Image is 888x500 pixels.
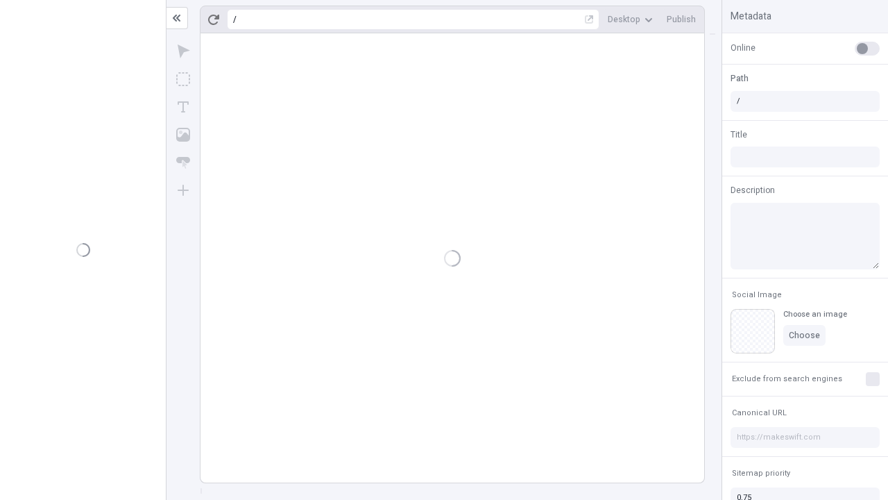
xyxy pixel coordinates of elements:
[667,14,696,25] span: Publish
[732,374,842,384] span: Exclude from search engines
[731,427,880,448] input: https://makeswift.com
[602,9,658,30] button: Desktop
[729,371,845,387] button: Exclude from search engines
[661,9,701,30] button: Publish
[608,14,640,25] span: Desktop
[233,14,237,25] div: /
[729,405,789,422] button: Canonical URL
[732,290,782,300] span: Social Image
[171,122,196,147] button: Image
[783,325,826,346] button: Choose
[732,408,787,418] span: Canonical URL
[729,465,793,482] button: Sitemap priority
[732,468,790,478] span: Sitemap priority
[171,67,196,92] button: Box
[171,94,196,119] button: Text
[731,128,747,141] span: Title
[171,150,196,175] button: Button
[731,184,775,197] span: Description
[731,72,749,85] span: Path
[783,309,847,319] div: Choose an image
[789,330,820,341] span: Choose
[729,287,785,303] button: Social Image
[731,42,755,54] span: Online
